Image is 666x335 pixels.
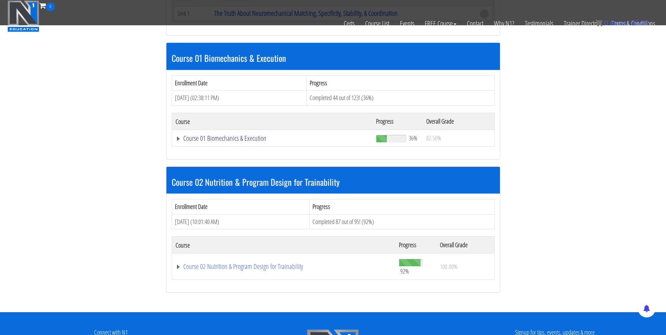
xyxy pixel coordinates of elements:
[176,135,369,142] a: Course 01 Biomechanics & Execution
[172,199,309,215] th: Enrollment Date
[595,19,602,26] img: icon11.png
[372,113,423,130] th: Progress
[423,130,494,147] td: 82.50%
[172,113,372,130] th: Course
[306,91,494,106] td: Completed 44 out of 123! (36%)
[595,19,648,27] a: 0 items: $0.00
[172,237,395,254] th: Course
[39,1,55,10] a: 0
[400,267,409,275] span: 92%
[462,11,489,36] a: Contact
[306,75,494,91] th: Progress
[309,199,494,215] th: Progress
[436,237,494,254] th: Overall Grade
[423,113,494,130] th: Overall Grade
[172,177,495,186] h3: Course 02 Nutrition & Program Design for Trainability
[420,11,462,36] a: FREE Course
[338,11,360,36] a: Certs
[489,11,520,36] a: Why N1?
[631,19,648,27] bdi: 0.00
[360,11,395,36] a: Course List
[172,91,306,106] td: [DATE] (02:38:11 PM)
[520,11,559,36] a: Testimonials
[559,11,606,36] a: Trainer Directory
[309,214,494,229] td: Completed 87 out of 95! (92%)
[606,11,660,36] a: Terms & Conditions
[46,2,55,11] span: 0
[604,19,608,27] span: 0
[610,19,629,27] span: items:
[7,0,39,32] img: n1-education
[172,53,495,63] h3: Course 01 Biomechanics & Execution
[395,11,420,36] a: Events
[172,214,309,229] td: [DATE] (10:01:40 AM)
[395,237,436,254] th: Progress
[409,134,417,142] span: 36%
[176,263,392,270] a: Course 02 Nutrition & Program Design for Trainability
[436,254,494,280] td: 100.00%
[172,75,306,91] th: Enrollment Date
[631,19,635,27] span: $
